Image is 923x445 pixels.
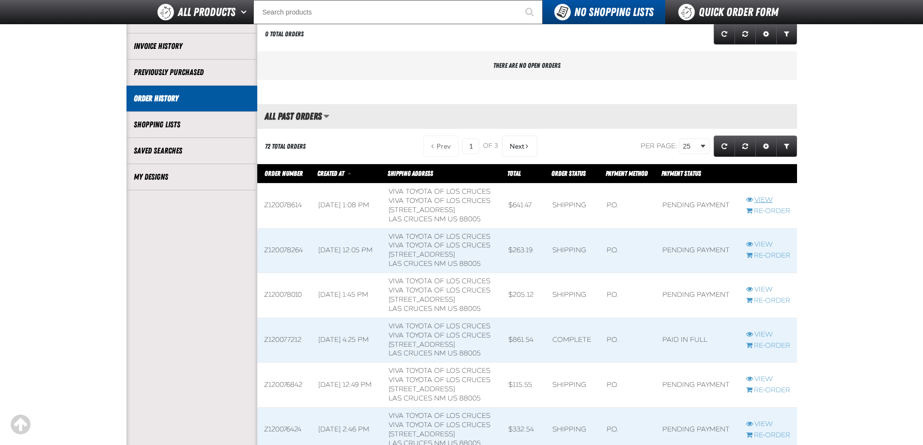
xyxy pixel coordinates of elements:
[257,228,312,273] td: Z120078264
[389,187,490,196] b: Viva Toyota of Los Cruces
[389,376,490,384] span: Viva Toyota of Los Cruces
[546,184,600,229] td: Shipping
[546,363,600,408] td: Shipping
[546,228,600,273] td: Shipping
[389,215,432,223] span: LAS CRUCES
[746,330,790,339] a: View Z120077212 order
[312,363,382,408] td: [DATE] 12:49 PM
[134,119,250,130] a: Shopping Lists
[323,108,329,124] button: Manage grid views. Current view is All Past Orders
[746,341,790,351] a: Re-Order Z120077212 order
[257,184,312,229] td: Z120078614
[257,111,322,122] h2: All Past Orders
[389,206,455,214] span: [STREET_ADDRESS]
[600,363,656,408] td: P.O.
[389,250,455,259] span: [STREET_ADDRESS]
[459,305,481,313] bdo: 88005
[502,136,537,157] button: Next Page
[448,260,457,268] span: US
[312,228,382,273] td: [DATE] 12:05 PM
[312,184,382,229] td: [DATE] 1:08 PM
[257,363,312,408] td: Z120076842
[317,169,344,177] span: Created At
[739,164,797,184] th: Row actions
[656,363,739,408] td: Pending payment
[459,215,481,223] bdo: 88005
[434,349,446,357] span: NM
[134,67,250,78] a: Previously Purchased
[735,136,756,157] a: Reset grid action
[265,169,303,177] a: Order Number
[389,394,432,402] span: LAS CRUCES
[389,340,455,349] span: [STREET_ADDRESS]
[746,386,790,395] a: Re-Order Z120076842 order
[459,394,481,402] bdo: 88005
[448,305,457,313] span: US
[600,273,656,318] td: P.O.
[389,421,490,429] span: Viva Toyota of Los Cruces
[389,241,490,249] span: Viva Toyota of Los Cruces
[546,273,600,318] td: Shipping
[776,136,797,157] a: Expand or Collapse Grid Filters
[265,142,306,151] div: 72 Total Orders
[389,430,455,438] span: [STREET_ADDRESS]
[755,136,777,157] a: Expand or Collapse Grid Settings
[606,169,648,177] span: Payment Method
[746,251,790,261] a: Re-Order Z120078264 order
[389,295,455,304] span: [STREET_ADDRESS]
[317,169,345,177] a: Created At
[746,431,790,440] a: Re-Order Z120076424 order
[546,318,600,363] td: Complete
[389,305,432,313] span: LAS CRUCES
[448,215,457,223] span: US
[389,197,490,205] span: Viva Toyota of Los Cruces
[312,273,382,318] td: [DATE] 1:45 PM
[389,260,432,268] span: LAS CRUCES
[641,142,677,150] span: Per page:
[746,296,790,306] a: Re-Order Z120078010 order
[656,184,739,229] td: Pending payment
[459,349,481,357] bdo: 88005
[434,305,446,313] span: NM
[746,285,790,294] a: View Z120078010 order
[134,93,250,104] a: Order History
[448,349,457,357] span: US
[389,412,490,420] b: Viva Toyota of Los Cruces
[510,142,524,150] span: Next Page
[448,394,457,402] span: US
[434,394,446,402] span: NM
[265,30,304,39] div: 0 Total Orders
[714,136,735,157] a: Refresh grid action
[501,184,546,229] td: $641.47
[10,414,31,435] div: Scroll to the top
[434,260,446,268] span: NM
[257,318,312,363] td: Z120077212
[656,273,739,318] td: Pending payment
[746,375,790,384] a: View Z120076842 order
[574,5,654,19] span: No Shopping Lists
[776,23,797,45] a: Expand or Collapse Grid Filters
[746,196,790,205] a: View Z120078614 order
[746,240,790,249] a: View Z120078264 order
[600,184,656,229] td: P.O.
[656,318,739,363] td: Paid in full
[389,385,455,393] span: [STREET_ADDRESS]
[735,23,756,45] a: Reset grid action
[389,331,490,339] span: Viva Toyota of Los Cruces
[389,367,490,375] b: Viva Toyota of Los Cruces
[551,169,586,177] a: Order Status
[656,228,739,273] td: Pending payment
[257,273,312,318] td: Z120078010
[683,141,699,152] span: 25
[600,228,656,273] td: P.O.
[389,286,490,294] span: Viva Toyota of Los Cruces
[134,145,250,156] a: Saved Searches
[459,260,481,268] bdo: 88005
[493,61,561,69] span: There are no open orders
[755,23,777,45] a: Expand or Collapse Grid Settings
[389,349,432,357] span: LAS CRUCES
[434,215,446,223] span: NM
[134,171,250,183] a: My Designs
[714,23,735,45] a: Refresh grid action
